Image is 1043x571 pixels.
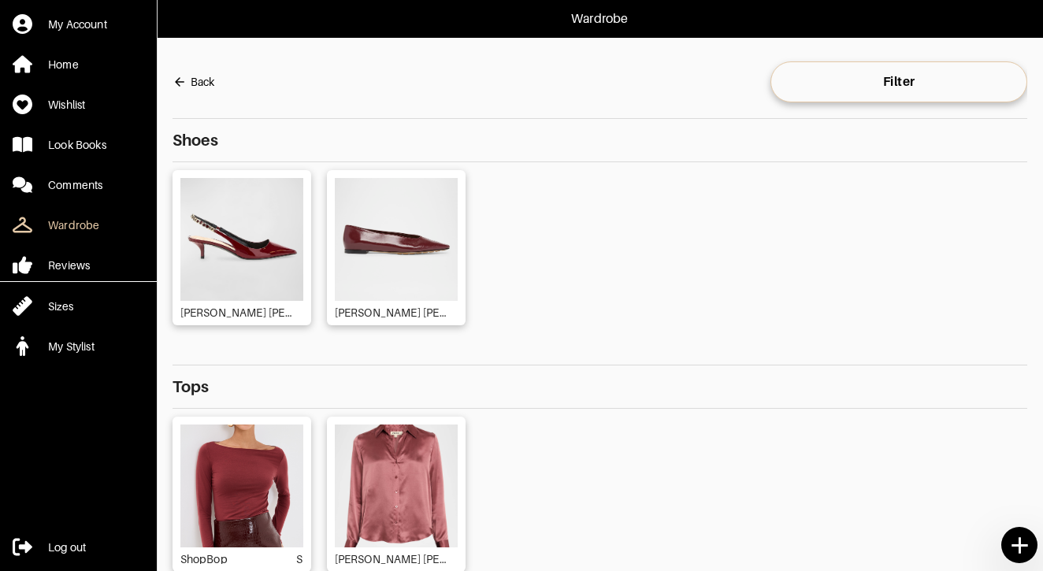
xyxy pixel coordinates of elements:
img: gridImage [335,178,458,301]
div: Back [191,74,214,90]
div: My Account [48,17,107,32]
div: Sizes [48,298,73,314]
div: Home [48,57,79,72]
div: Comments [48,177,102,193]
p: Tops [173,365,1027,409]
div: [PERSON_NAME] [PERSON_NAME] [335,305,458,317]
div: My Stylist [48,339,95,354]
div: ShopBop [180,551,236,564]
div: Look Books [48,137,106,153]
div: Reviews [48,258,90,273]
button: Filter [770,61,1027,102]
span: Filter [783,74,1015,90]
p: Wardrobe [571,9,628,28]
div: S [296,551,303,564]
div: Wishlist [48,97,85,113]
div: Log out [48,539,86,555]
div: Wardrobe [48,217,99,233]
div: [PERSON_NAME] [PERSON_NAME] [180,305,303,317]
button: Back [173,66,214,98]
img: gridImage [180,178,303,301]
div: [PERSON_NAME] [PERSON_NAME] [335,551,458,564]
p: Shoes [173,118,1027,162]
img: gridImage [180,425,303,547]
img: gridImage [335,425,458,547]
